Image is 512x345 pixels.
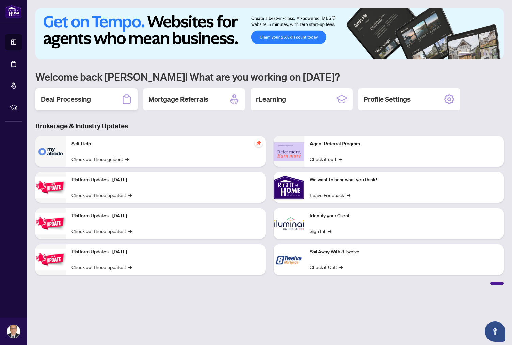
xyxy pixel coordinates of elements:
img: Sail Away With 8Twelve [274,244,304,275]
button: 4 [483,52,486,55]
img: Platform Updates - June 23, 2025 [35,249,66,270]
span: → [339,263,343,271]
span: → [328,227,331,235]
span: → [347,191,350,199]
span: → [339,155,342,163]
img: Platform Updates - July 8, 2025 [35,213,66,234]
img: logo [5,5,22,18]
span: → [128,227,132,235]
h2: Mortgage Referrals [148,95,208,104]
img: We want to hear what you think! [274,172,304,203]
p: Platform Updates - [DATE] [71,212,260,220]
a: Check out these updates!→ [71,263,132,271]
button: 2 [473,52,475,55]
span: → [128,191,132,199]
a: Check out these updates!→ [71,227,132,235]
a: Check it Out!→ [310,263,343,271]
a: Sign In!→ [310,227,331,235]
img: Agent Referral Program [274,142,304,161]
p: Platform Updates - [DATE] [71,176,260,184]
span: → [125,155,129,163]
img: Self-Help [35,136,66,167]
h2: Deal Processing [41,95,91,104]
span: → [128,263,132,271]
img: Profile Icon [7,325,20,338]
p: Identify your Client [310,212,498,220]
p: We want to hear what you think! [310,176,498,184]
p: Self-Help [71,140,260,148]
button: 5 [489,52,492,55]
img: Identify your Client [274,208,304,239]
a: Check it out!→ [310,155,342,163]
h1: Welcome back [PERSON_NAME]! What are you working on [DATE]? [35,70,504,83]
p: Platform Updates - [DATE] [71,248,260,256]
a: Check out these updates!→ [71,191,132,199]
a: Check out these guides!→ [71,155,129,163]
a: Leave Feedback→ [310,191,350,199]
img: Slide 0 [35,8,504,59]
p: Sail Away With 8Twelve [310,248,498,256]
span: pushpin [255,139,263,147]
button: 3 [478,52,481,55]
button: 6 [494,52,497,55]
button: 1 [459,52,470,55]
h3: Brokerage & Industry Updates [35,121,504,131]
h2: Profile Settings [364,95,411,104]
button: Open asap [485,321,505,342]
p: Agent Referral Program [310,140,498,148]
h2: rLearning [256,95,286,104]
img: Platform Updates - July 21, 2025 [35,177,66,198]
